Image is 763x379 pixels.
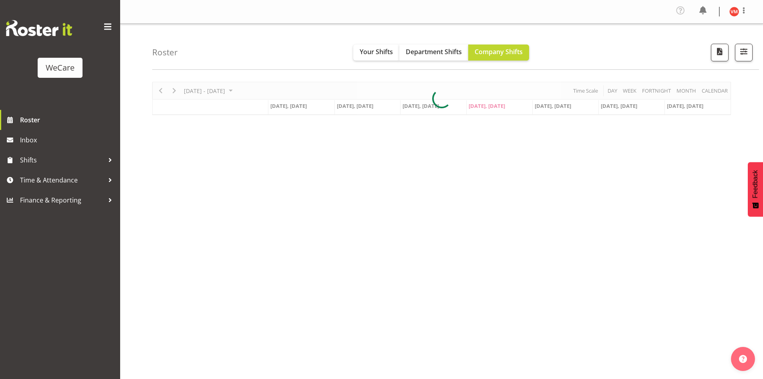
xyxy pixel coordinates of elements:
[711,44,729,61] button: Download a PDF of the roster according to the set date range.
[46,62,74,74] div: WeCare
[735,44,753,61] button: Filter Shifts
[6,20,72,36] img: Rosterit website logo
[752,170,759,198] span: Feedback
[20,154,104,166] span: Shifts
[20,174,104,186] span: Time & Attendance
[399,45,468,61] button: Department Shifts
[729,7,739,16] img: viktoriia-molchanova11567.jpg
[475,47,523,56] span: Company Shifts
[360,47,393,56] span: Your Shifts
[20,194,104,206] span: Finance & Reporting
[468,45,529,61] button: Company Shifts
[748,162,763,217] button: Feedback - Show survey
[739,355,747,363] img: help-xxl-2.png
[353,45,399,61] button: Your Shifts
[20,134,116,146] span: Inbox
[152,48,178,57] h4: Roster
[406,47,462,56] span: Department Shifts
[20,114,116,126] span: Roster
